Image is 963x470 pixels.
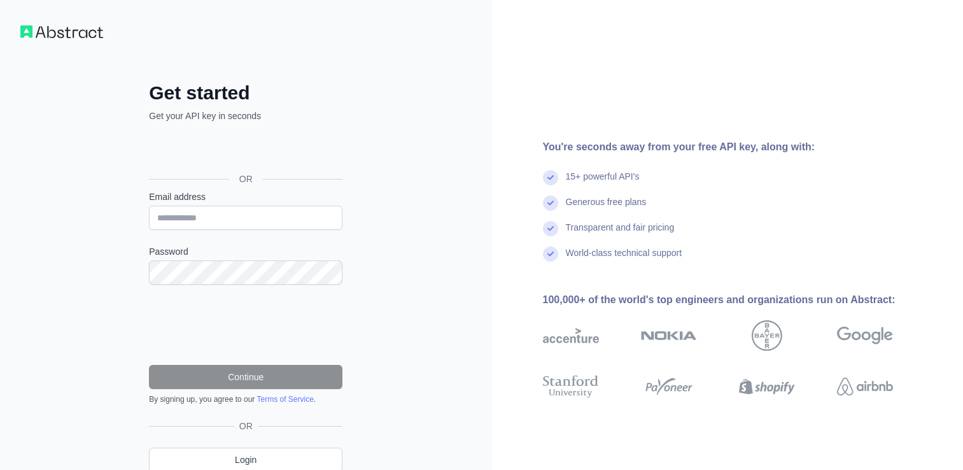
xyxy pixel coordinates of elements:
[149,190,342,203] label: Email address
[149,245,342,258] label: Password
[837,373,893,401] img: airbnb
[566,170,640,196] div: 15+ powerful API's
[543,139,934,155] div: You're seconds away from your free API key, along with:
[566,196,647,221] div: Generous free plans
[149,110,342,122] p: Get your API key in seconds
[752,320,782,351] img: bayer
[543,320,599,351] img: accenture
[149,82,342,104] h2: Get started
[543,292,934,308] div: 100,000+ of the world's top engineers and organizations run on Abstract:
[543,221,558,236] img: check mark
[143,136,346,164] iframe: Sign in with Google Button
[149,300,342,350] iframe: reCAPTCHA
[543,170,558,185] img: check mark
[837,320,893,351] img: google
[739,373,795,401] img: shopify
[543,373,599,401] img: stanford university
[543,246,558,262] img: check mark
[641,373,697,401] img: payoneer
[641,320,697,351] img: nokia
[20,25,103,38] img: Workflow
[229,173,263,185] span: OR
[149,365,342,389] button: Continue
[566,246,682,272] div: World-class technical support
[149,394,342,404] div: By signing up, you agree to our .
[234,420,258,432] span: OR
[566,221,675,246] div: Transparent and fair pricing
[257,395,313,404] a: Terms of Service
[543,196,558,211] img: check mark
